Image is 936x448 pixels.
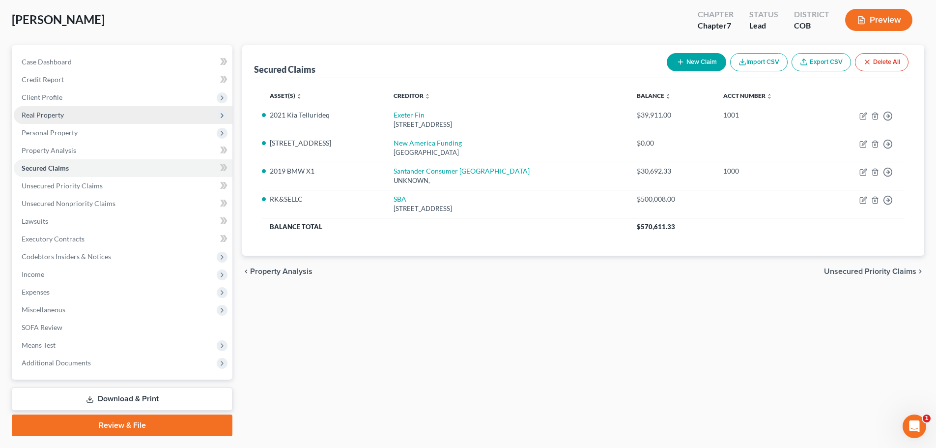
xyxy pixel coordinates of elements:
[394,139,462,147] a: New America Funding
[637,138,708,148] div: $0.00
[637,166,708,176] div: $30,692.33
[22,235,85,243] span: Executory Contracts
[22,181,103,190] span: Unsecured Priority Claims
[14,230,232,248] a: Executory Contracts
[22,111,64,119] span: Real Property
[394,148,621,157] div: [GEOGRAPHIC_DATA]
[14,319,232,336] a: SOFA Review
[394,167,530,175] a: Santander Consumer [GEOGRAPHIC_DATA]
[270,138,378,148] li: [STREET_ADDRESS]
[855,53,908,71] button: Delete All
[394,176,621,185] div: UNKNOWN,
[14,195,232,212] a: Unsecured Nonpriority Claims
[262,218,629,236] th: Balance Total
[22,305,65,314] span: Miscellaneous
[723,166,812,176] div: 1000
[916,268,924,275] i: chevron_right
[22,217,48,225] span: Lawsuits
[698,20,734,31] div: Chapter
[394,120,621,129] div: [STREET_ADDRESS]
[749,20,778,31] div: Lead
[637,194,708,204] div: $500,008.00
[22,288,50,296] span: Expenses
[637,92,671,99] a: Balance unfold_more
[394,195,406,203] a: SBA
[22,58,72,66] span: Case Dashboard
[22,93,62,101] span: Client Profile
[22,128,78,137] span: Personal Property
[12,415,232,436] a: Review & File
[394,204,621,213] div: [STREET_ADDRESS]
[270,166,378,176] li: 2019 BMW X1
[22,164,69,172] span: Secured Claims
[667,53,726,71] button: New Claim
[727,21,731,30] span: 7
[637,223,675,231] span: $570,611.33
[22,199,115,208] span: Unsecured Nonpriority Claims
[270,194,378,204] li: RK&SELLC
[22,270,44,278] span: Income
[250,268,312,275] span: Property Analysis
[296,93,302,99] i: unfold_more
[14,53,232,71] a: Case Dashboard
[22,341,56,349] span: Means Test
[845,9,912,31] button: Preview
[22,146,76,154] span: Property Analysis
[730,53,788,71] button: Import CSV
[22,252,111,261] span: Codebtors Insiders & Notices
[794,20,829,31] div: COB
[22,323,62,331] span: SOFA Review
[22,358,91,367] span: Additional Documents
[22,75,64,84] span: Credit Report
[923,415,931,422] span: 1
[394,92,430,99] a: Creditor unfold_more
[242,268,250,275] i: chevron_left
[425,93,430,99] i: unfold_more
[766,93,772,99] i: unfold_more
[394,111,425,119] a: Exeter Fin
[824,268,916,275] span: Unsecured Priority Claims
[12,388,232,411] a: Download & Print
[12,12,105,27] span: [PERSON_NAME]
[723,110,812,120] div: 1001
[270,92,302,99] a: Asset(s) unfold_more
[270,110,378,120] li: 2021 Kia Tellurideq
[665,93,671,99] i: unfold_more
[903,415,926,438] iframe: Intercom live chat
[14,71,232,89] a: Credit Report
[14,177,232,195] a: Unsecured Priority Claims
[254,63,315,75] div: Secured Claims
[824,268,924,275] button: Unsecured Priority Claims chevron_right
[794,9,829,20] div: District
[792,53,851,71] a: Export CSV
[749,9,778,20] div: Status
[242,268,312,275] button: chevron_left Property Analysis
[637,110,708,120] div: $39,911.00
[14,159,232,177] a: Secured Claims
[723,92,772,99] a: Acct Number unfold_more
[14,212,232,230] a: Lawsuits
[14,142,232,159] a: Property Analysis
[698,9,734,20] div: Chapter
